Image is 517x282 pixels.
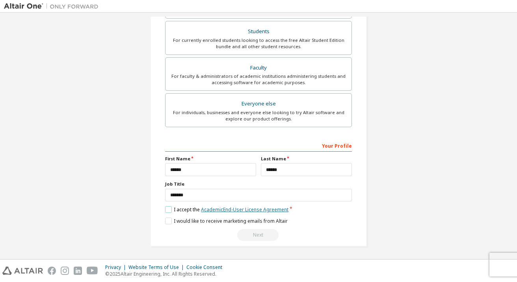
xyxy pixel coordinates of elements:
label: I would like to receive marketing emails from Altair [165,218,288,224]
div: For individuals, businesses and everyone else looking to try Altair software and explore our prod... [170,109,347,122]
label: First Name [165,156,256,162]
div: Website Terms of Use [128,264,186,271]
img: linkedin.svg [74,267,82,275]
div: Privacy [105,264,128,271]
div: Students [170,26,347,37]
p: © 2025 Altair Engineering, Inc. All Rights Reserved. [105,271,227,277]
img: altair_logo.svg [2,267,43,275]
div: Faculty [170,62,347,73]
img: instagram.svg [61,267,69,275]
div: Everyone else [170,98,347,109]
label: Job Title [165,181,352,187]
a: Academic End-User License Agreement [201,206,288,213]
img: facebook.svg [48,267,56,275]
div: Read and acccept EULA to continue [165,229,352,241]
div: Your Profile [165,139,352,152]
img: youtube.svg [87,267,98,275]
div: For currently enrolled students looking to access the free Altair Student Edition bundle and all ... [170,37,347,50]
div: For faculty & administrators of academic institutions administering students and accessing softwa... [170,73,347,86]
label: Last Name [261,156,352,162]
label: I accept the [165,206,288,213]
img: Altair One [4,2,102,10]
div: Cookie Consent [186,264,227,271]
